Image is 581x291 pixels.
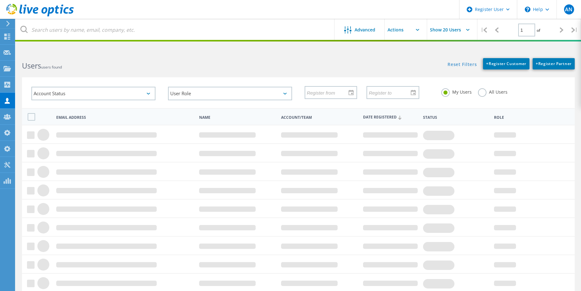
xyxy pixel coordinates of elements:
[494,116,565,119] span: Role
[536,61,572,66] span: Register Partner
[441,88,472,94] label: My Users
[537,28,540,33] span: of
[565,7,573,12] span: AN
[423,116,489,119] span: Status
[477,19,490,41] div: |
[478,88,508,94] label: All Users
[56,116,194,119] span: Email Address
[363,115,418,119] span: Date Registered
[41,64,62,70] span: users found
[486,61,526,66] span: Register Customer
[6,13,74,18] a: Live Optics Dashboard
[16,19,335,41] input: Search users by name, email, company, etc.
[22,61,41,71] b: Users
[281,116,358,119] span: Account/Team
[448,62,477,68] a: Reset Filters
[31,87,155,100] div: Account Status
[355,28,375,32] span: Advanced
[536,61,538,66] b: +
[199,116,276,119] span: Name
[305,86,352,98] input: Register from
[568,19,581,41] div: |
[525,7,530,12] svg: \n
[168,87,292,100] div: User Role
[367,86,414,98] input: Register to
[533,58,575,69] a: +Register Partner
[486,61,489,66] b: +
[483,58,529,69] a: +Register Customer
